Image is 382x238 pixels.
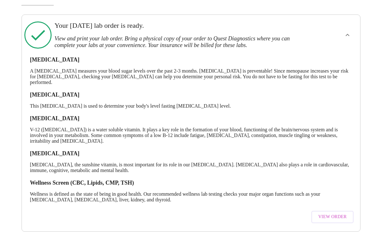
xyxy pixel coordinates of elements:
[318,213,347,221] span: View Order
[311,211,354,223] button: View Order
[54,35,294,49] h3: View and print your lab order. Bring a physical copy of your order to Quest Diagnostics where you...
[30,68,352,85] p: A [MEDICAL_DATA] measures your blood sugar levels over the past 2-3 months. [MEDICAL_DATA] is pre...
[310,208,355,226] a: View Order
[30,127,352,144] p: V-12 ([MEDICAL_DATA]) is a water soluble vitamin. It plays a key role in the formation of your bl...
[30,92,352,98] h3: [MEDICAL_DATA]
[30,57,352,63] h3: [MEDICAL_DATA]
[30,162,352,173] p: [MEDICAL_DATA], the sunshine vitamin, is most important for its role in our [MEDICAL_DATA]. [MEDI...
[30,191,352,203] p: Wellness is defined as the state of being in good health. Our recommended wellness lab testing ch...
[340,27,355,43] button: show more
[30,150,352,157] h3: [MEDICAL_DATA]
[30,103,352,109] p: This [MEDICAL_DATA] is used to determine your body's level fasting [MEDICAL_DATA] level.
[30,115,352,122] h3: [MEDICAL_DATA]
[54,21,294,30] h3: Your [DATE] lab order is ready.
[30,180,352,186] h3: Wellness Screen (CBC, Lipids, CMP, TSH)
